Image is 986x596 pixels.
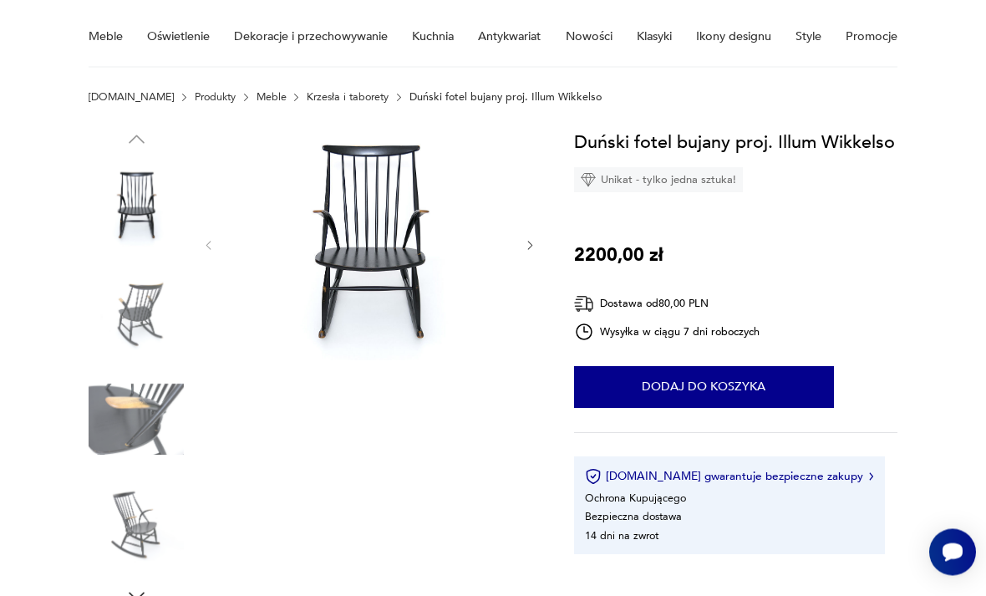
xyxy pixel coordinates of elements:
[929,529,976,576] iframe: Smartsupp widget button
[574,242,663,270] p: 2200,00 zł
[574,294,594,315] img: Ikona dostawy
[409,92,602,104] p: Duński fotel bujany proj. Illum Wikkelso
[89,373,184,468] img: Zdjęcie produktu Duński fotel bujany proj. Illum Wikkelso
[585,469,873,486] button: [DOMAIN_NAME] gwarantuje bezpieczne zakupy
[585,529,658,544] li: 14 dni na zwrot
[257,92,287,104] a: Meble
[869,473,874,481] img: Ikona strzałki w prawo
[585,492,686,507] li: Ochrona Kupującego
[478,8,541,66] a: Antykwariat
[89,479,184,574] img: Zdjęcie produktu Duński fotel bujany proj. Illum Wikkelso
[89,266,184,361] img: Zdjęcie produktu Duński fotel bujany proj. Illum Wikkelso
[696,8,771,66] a: Ikony designu
[89,92,174,104] a: [DOMAIN_NAME]
[89,160,184,255] img: Zdjęcie produktu Duński fotel bujany proj. Illum Wikkelso
[795,8,821,66] a: Style
[574,367,834,409] button: Dodaj do koszyka
[566,8,612,66] a: Nowości
[846,8,897,66] a: Promocje
[230,129,509,361] img: Zdjęcie produktu Duński fotel bujany proj. Illum Wikkelso
[234,8,388,66] a: Dekoracje i przechowywanie
[574,168,743,193] div: Unikat - tylko jedna sztuka!
[412,8,454,66] a: Kuchnia
[574,294,760,315] div: Dostawa od 80,00 PLN
[195,92,236,104] a: Produkty
[637,8,672,66] a: Klasyki
[585,469,602,486] img: Ikona certyfikatu
[307,92,389,104] a: Krzesła i taborety
[574,129,895,157] h1: Duński fotel bujany proj. Illum Wikkelso
[581,173,596,188] img: Ikona diamentu
[585,510,682,525] li: Bezpieczna dostawa
[574,323,760,343] div: Wysyłka w ciągu 7 dni roboczych
[89,8,123,66] a: Meble
[147,8,210,66] a: Oświetlenie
